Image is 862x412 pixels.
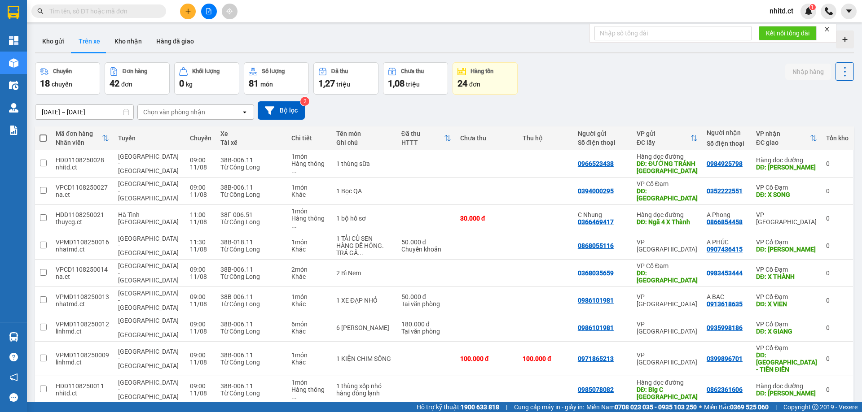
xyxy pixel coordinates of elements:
[291,160,327,174] div: Hàng thông thường
[56,321,109,328] div: VPMD1108250012
[220,321,282,328] div: 38B-006.11
[9,36,18,45] img: dashboard-icon
[291,359,327,366] div: Khác
[174,62,239,95] button: Khối lượng0kg
[291,293,327,300] div: 1 món
[56,246,109,253] div: nhatmd.ct
[594,26,752,40] input: Nhập số tổng đài
[220,300,282,308] div: Từ Công Long
[52,81,72,88] span: chuyến
[469,81,480,88] span: đơn
[401,246,451,253] div: Chuyển khoản
[118,348,179,369] span: [GEOGRAPHIC_DATA] - [GEOGRAPHIC_DATA]
[578,355,614,362] div: 0971865213
[9,58,18,68] img: warehouse-icon
[826,386,849,393] div: 0
[578,324,614,331] div: 0986101981
[756,328,817,335] div: DĐ: X GIANG
[578,187,614,195] div: 0394000295
[756,156,817,164] div: Hàng dọc đường
[826,187,849,195] div: 0
[578,139,628,146] div: Số điện thoại
[523,134,569,142] div: Thu hộ
[220,191,282,198] div: Từ Công Long
[56,328,109,335] div: linhmd.ct
[244,62,309,95] button: Số lượng81món
[190,246,211,253] div: 11/08
[845,7,853,15] span: caret-down
[40,78,50,89] span: 18
[707,324,743,331] div: 0935998186
[331,68,348,74] div: Đã thu
[637,218,698,226] div: DĐ: Ngã 4 X Thành
[578,211,628,218] div: C Nhung
[809,4,816,10] sup: 1
[220,246,282,253] div: Từ Công Long
[707,386,743,393] div: 0862361606
[190,273,211,280] div: 11/08
[118,379,179,400] span: [GEOGRAPHIC_DATA] - [GEOGRAPHIC_DATA]
[707,160,743,167] div: 0984925798
[460,134,514,142] div: Chưa thu
[291,153,327,160] div: 1 món
[578,269,614,277] div: 0368035659
[118,211,179,226] span: Hà Tĩnh - [GEOGRAPHIC_DATA]
[637,321,698,335] div: VP [GEOGRAPHIC_DATA]
[336,235,392,242] div: 1 TẢI CỦ SEN
[825,7,833,15] img: phone-icon
[762,5,800,17] span: nhitd.ct
[190,218,211,226] div: 11/08
[56,139,102,146] div: Nhân viên
[313,62,378,95] button: Đã thu1,27 triệu
[756,211,817,226] div: VP [GEOGRAPHIC_DATA]
[637,262,698,269] div: VP Cổ Đạm
[291,215,327,229] div: Hàng thông thường
[56,351,109,359] div: VPMD1108250009
[637,269,698,284] div: DĐ: Thanh Hóa
[707,355,743,362] div: 0399896701
[756,300,817,308] div: DĐ: X VIEN
[249,78,259,89] span: 81
[401,139,444,146] div: HTTT
[707,187,743,195] div: 0352222551
[220,328,282,335] div: Từ Công Long
[56,300,109,308] div: nhatmd.ct
[9,126,18,135] img: solution-icon
[759,26,817,40] button: Kết nối tổng đài
[578,218,614,226] div: 0366469417
[461,403,499,411] strong: 1900 633 818
[190,359,211,366] div: 11/08
[336,187,392,195] div: 1 Bọc QA
[220,156,282,164] div: 38B-006.11
[56,191,109,198] div: na.ct
[826,324,849,331] div: 0
[35,62,100,95] button: Chuyến18chuyến
[756,351,817,373] div: DĐ: CHỢ GIANG ĐÌNH - TIÊN ĐIÊN
[756,266,817,273] div: VP Cổ Đạm
[220,184,282,191] div: 38B-006.11
[118,235,179,256] span: [GEOGRAPHIC_DATA] - [GEOGRAPHIC_DATA]
[118,262,179,284] span: [GEOGRAPHIC_DATA] - [GEOGRAPHIC_DATA]
[707,293,747,300] div: A BAC
[707,239,747,246] div: A PHÚC
[336,242,392,256] div: HÀNG DỄ HỎNG. TRẢ GẤP TRONG NGÀY
[766,28,809,38] span: Kết nối tổng đài
[826,215,849,222] div: 0
[241,108,248,116] svg: open
[336,139,392,146] div: Ghi chú
[258,101,305,120] button: Bộ lọc
[824,26,830,32] span: close
[756,239,817,246] div: VP Cổ Đạm
[190,164,211,171] div: 11/08
[637,139,690,146] div: ĐC lấy
[406,81,420,88] span: triệu
[756,130,810,137] div: VP nhận
[56,184,109,191] div: VPCD1108250027
[336,81,350,88] span: triệu
[56,239,109,246] div: VPMD1108250016
[9,103,18,113] img: warehouse-icon
[578,130,628,137] div: Người gửi
[707,218,743,226] div: 0866854458
[9,373,18,382] span: notification
[291,273,327,280] div: Khác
